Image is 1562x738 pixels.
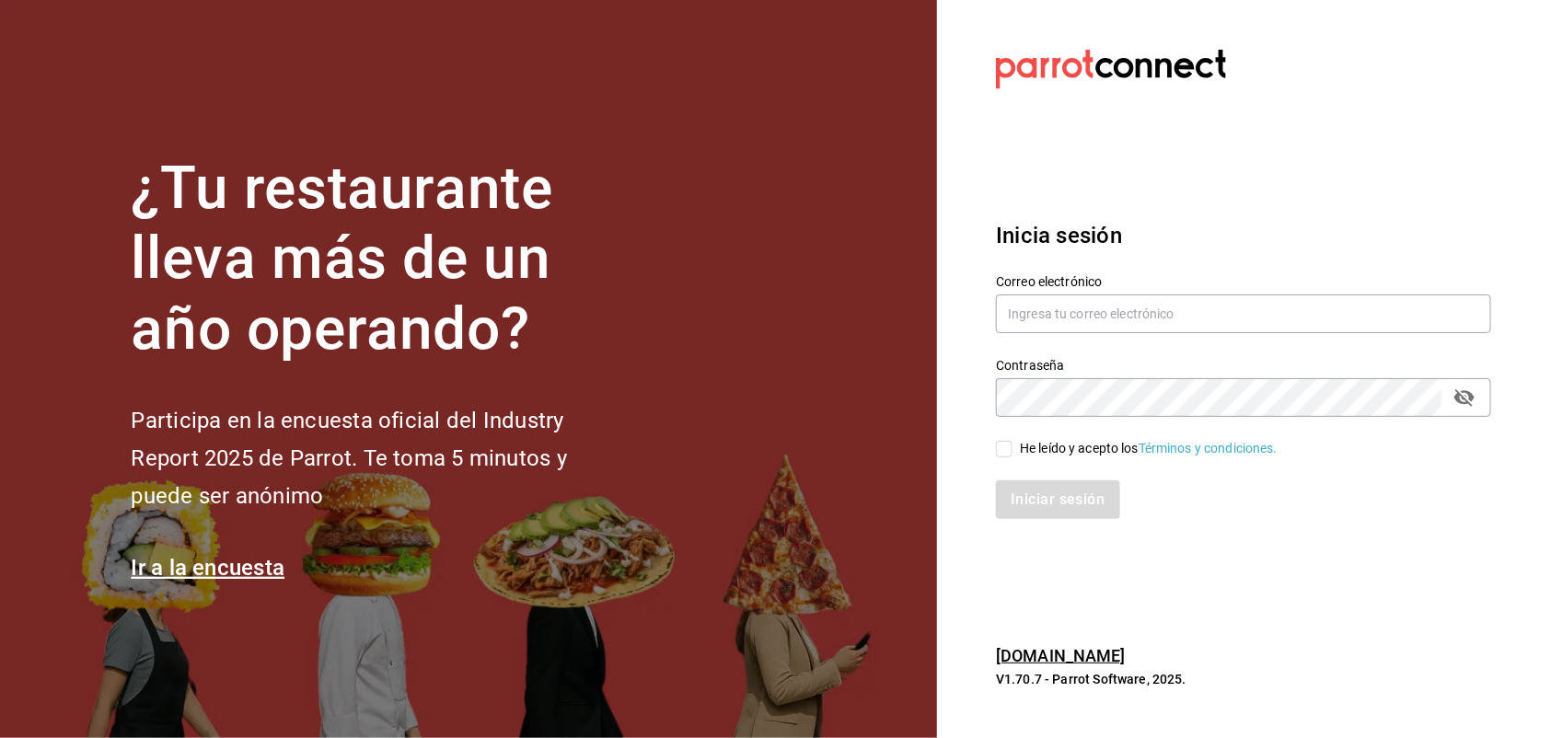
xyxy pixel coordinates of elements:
[996,275,1491,288] label: Correo electrónico
[996,359,1491,372] label: Contraseña
[996,219,1491,252] h3: Inicia sesión
[132,402,629,514] h2: Participa en la encuesta oficial del Industry Report 2025 de Parrot. Te toma 5 minutos y puede se...
[132,555,285,581] a: Ir a la encuesta
[996,294,1491,333] input: Ingresa tu correo electrónico
[132,154,629,365] h1: ¿Tu restaurante lleva más de un año operando?
[1020,439,1278,458] div: He leído y acepto los
[996,646,1126,665] a: [DOMAIN_NAME]
[1139,441,1278,455] a: Términos y condiciones.
[996,670,1491,688] p: V1.70.7 - Parrot Software, 2025.
[1449,382,1480,413] button: passwordField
